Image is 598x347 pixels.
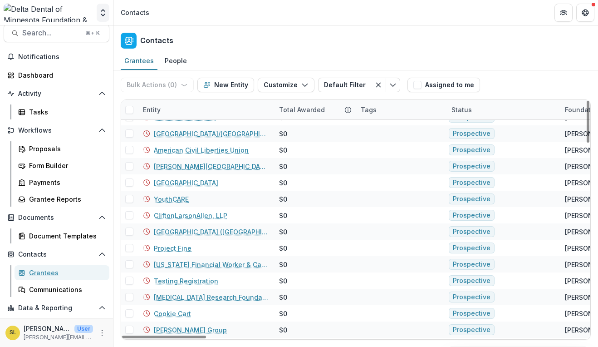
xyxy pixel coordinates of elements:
div: Entity [137,105,166,114]
h2: Contacts [140,36,173,45]
div: People [161,54,191,67]
p: [PERSON_NAME] [24,324,71,333]
a: Grantee Reports [15,192,109,207]
div: Contacts [121,8,149,17]
div: $0 [279,243,287,253]
a: Proposals [15,141,109,156]
a: [US_STATE] Financial Worker & Case Aide Association [154,260,268,269]
button: Partners [554,4,573,22]
button: Open Workflows [4,123,109,138]
div: $0 [279,276,287,286]
div: Entity [137,100,274,119]
button: Assigned to me [407,78,480,92]
div: $0 [279,292,287,302]
div: Grantee Reports [29,194,102,204]
span: Prospective [453,244,490,252]
div: Tasks [29,107,102,117]
a: [GEOGRAPHIC_DATA] [154,178,218,188]
div: $0 [279,145,287,155]
a: Tasks [15,104,109,119]
a: People [161,52,191,70]
nav: breadcrumb [117,6,153,19]
a: Communications [15,282,109,297]
div: $0 [279,129,287,139]
span: Prospective [453,261,490,268]
a: Cookie Cart [154,309,191,318]
a: Payments [15,175,109,190]
div: Document Templates [29,231,102,241]
span: Prospective [453,228,490,236]
div: Status [446,100,559,119]
button: Get Help [576,4,594,22]
button: Bulk Actions (0) [121,78,194,92]
span: Documents [18,214,95,222]
button: Open Documents [4,210,109,225]
div: Grantees [121,54,157,67]
span: Data & Reporting [18,304,95,312]
button: Clear filter [371,78,386,92]
a: American Civil Liberties Union [154,145,249,155]
span: Prospective [453,212,490,219]
div: $0 [279,162,287,171]
button: Open entity switcher [97,4,109,22]
span: Prospective [453,277,490,285]
a: CliftonLarsonAllen, LLP [154,211,227,220]
div: Status [446,105,477,114]
button: More [97,327,108,338]
a: [MEDICAL_DATA] Research Foundation (BCRF) [154,292,268,302]
div: $0 [279,178,287,188]
a: Grantees [15,265,109,280]
div: Total Awarded [274,105,330,114]
div: Tags [355,100,446,119]
button: Default Filter [318,78,371,92]
span: Prospective [453,179,490,187]
div: $0 [279,325,287,335]
p: [PERSON_NAME][EMAIL_ADDRESS][DOMAIN_NAME] [24,333,93,342]
a: Form Builder [15,158,109,173]
div: Communications [29,285,102,294]
span: Prospective [453,195,490,203]
p: User [74,325,93,333]
div: Sarah Leeth [10,330,16,336]
button: Customize [258,78,314,92]
img: Delta Dental of Minnesota Foundation & Community Giving logo [4,4,93,22]
div: Grantees [29,268,102,278]
a: Grantees [121,52,157,70]
button: Open Contacts [4,247,109,262]
a: Project Fine [154,243,191,253]
span: Notifications [18,53,106,61]
button: Toggle menu [386,78,400,92]
div: Tags [355,105,382,114]
span: Activity [18,90,95,98]
div: $0 [279,194,287,204]
a: [PERSON_NAME] Group [154,325,227,335]
div: $0 [279,260,287,269]
button: Open Activity [4,86,109,101]
button: Search... [4,24,109,42]
span: Prospective [453,163,490,170]
div: Proposals [29,144,102,154]
div: $0 [279,309,287,318]
span: Prospective [453,146,490,154]
button: Notifications [4,50,109,64]
div: Form Builder [29,161,102,170]
div: $0 [279,211,287,220]
a: YouthCARE [154,194,189,204]
span: Prospective [453,293,490,301]
span: Workflows [18,127,95,134]
div: Total Awarded [274,100,355,119]
div: Payments [29,178,102,187]
a: Testing Registration [154,276,218,286]
div: $0 [279,227,287,237]
button: Open Data & Reporting [4,301,109,315]
span: Prospective [453,310,490,317]
a: [PERSON_NAME][GEOGRAPHIC_DATA], Lakeland Academy Division [154,162,268,171]
span: Prospective [453,326,490,334]
span: Search... [22,29,80,37]
button: New Entity [197,78,254,92]
a: Document Templates [15,228,109,243]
